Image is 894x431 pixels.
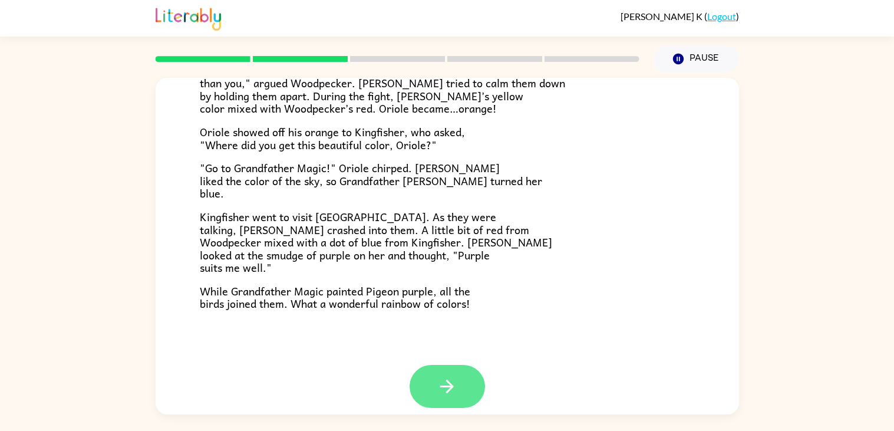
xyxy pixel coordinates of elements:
span: Oriole showed off his orange to Kingfisher, who asked, "Where did you get this beautiful color, O... [200,123,465,153]
a: Logout [707,11,736,22]
span: [PERSON_NAME] K [621,11,704,22]
span: Kingfisher went to visit [GEOGRAPHIC_DATA]. As they were talking, [PERSON_NAME] crashed into them... [200,208,552,276]
span: While Grandfather Magic painted Pigeon purple, all the birds joined them. What a wonderful rainbo... [200,282,470,312]
div: ( ) [621,11,739,22]
img: Literably [156,5,221,31]
span: "Go to Grandfather Magic!" Oriole chirped. [PERSON_NAME] liked the color of the sky, so Grandfath... [200,159,542,202]
span: Canary went to [GEOGRAPHIC_DATA]. "Look how beautiful I am, Woodpecker!" said the yellow bird. "N... [200,49,565,117]
button: Pause [654,45,739,73]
